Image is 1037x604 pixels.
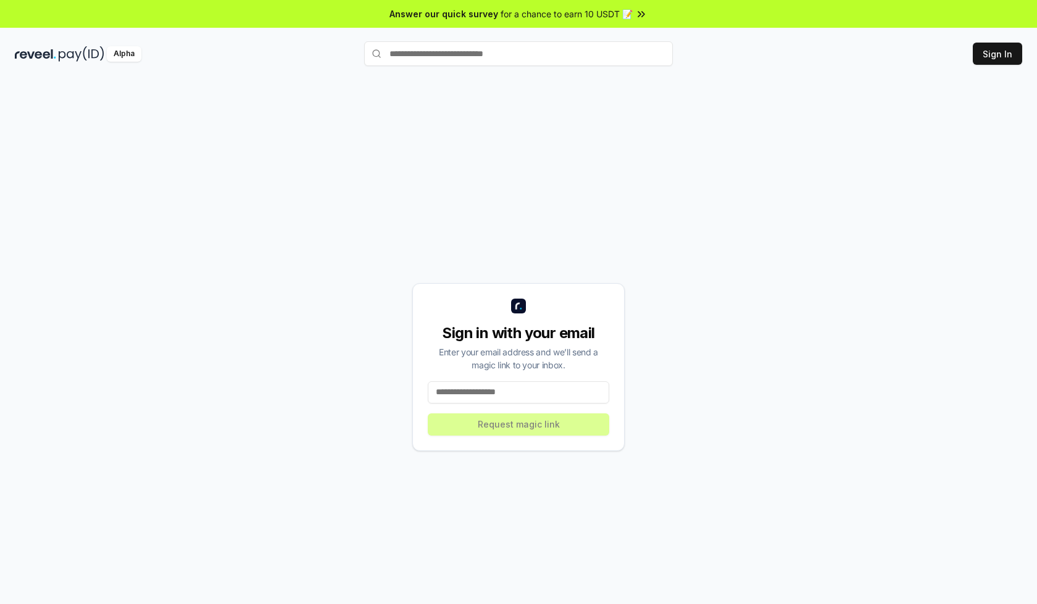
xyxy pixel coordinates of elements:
[511,299,526,313] img: logo_small
[501,7,633,20] span: for a chance to earn 10 USDT 📝
[59,46,104,62] img: pay_id
[973,43,1022,65] button: Sign In
[428,345,609,371] div: Enter your email address and we’ll send a magic link to your inbox.
[389,7,498,20] span: Answer our quick survey
[107,46,141,62] div: Alpha
[15,46,56,62] img: reveel_dark
[428,323,609,343] div: Sign in with your email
